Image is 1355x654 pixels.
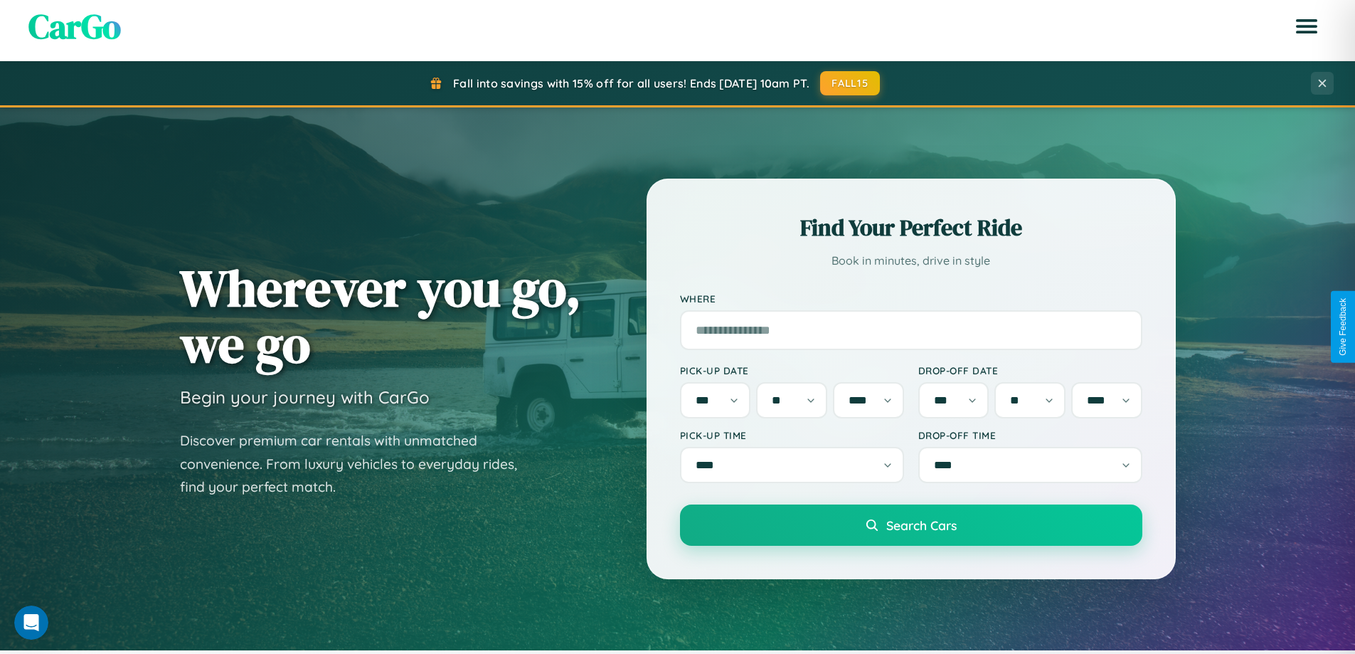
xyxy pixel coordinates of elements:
[680,212,1142,243] h2: Find Your Perfect Ride
[918,364,1142,376] label: Drop-off Date
[680,250,1142,271] p: Book in minutes, drive in style
[14,606,48,640] iframe: Intercom live chat
[180,386,430,408] h3: Begin your journey with CarGo
[680,364,904,376] label: Pick-up Date
[180,429,536,499] p: Discover premium car rentals with unmatched convenience. From luxury vehicles to everyday rides, ...
[1287,6,1327,46] button: Open menu
[453,76,809,90] span: Fall into savings with 15% off for all users! Ends [DATE] 10am PT.
[918,429,1142,441] label: Drop-off Time
[180,260,581,372] h1: Wherever you go, we go
[1338,298,1348,356] div: Give Feedback
[680,505,1142,546] button: Search Cars
[886,517,957,533] span: Search Cars
[820,71,880,95] button: FALL15
[680,292,1142,305] label: Where
[680,429,904,441] label: Pick-up Time
[28,3,121,50] span: CarGo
